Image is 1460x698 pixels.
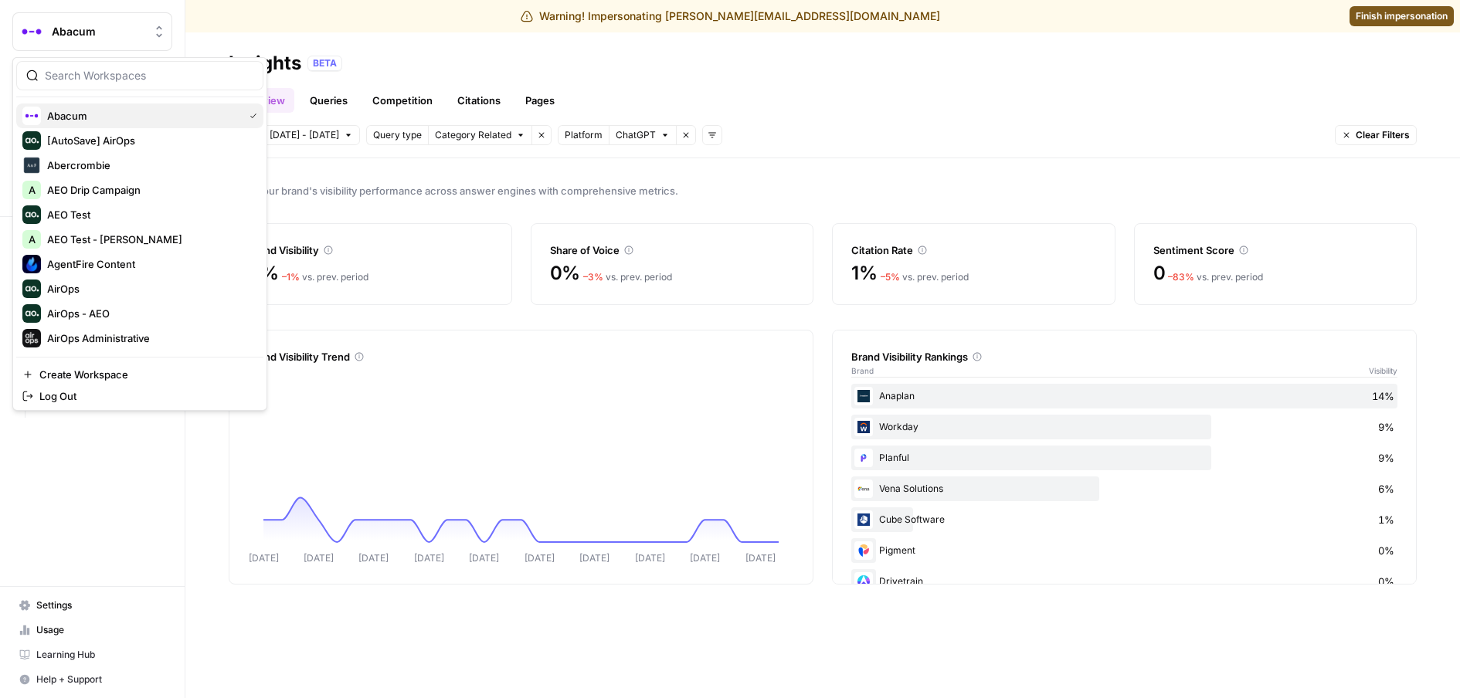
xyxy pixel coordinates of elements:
span: A [29,182,36,198]
div: BETA [307,56,342,71]
img: [AutoSave] AirOps Logo [22,131,41,150]
span: Settings [36,598,165,612]
span: Learning Hub [36,648,165,662]
img: 9ardner9qrd15gzuoui41lelvr0l [854,449,873,467]
span: A [29,232,36,247]
span: 9% [1378,450,1394,466]
span: – 1 % [282,271,300,283]
img: Abacum Logo [18,18,46,46]
img: dcuc0imcedcvd8rx1333yr3iep8l [854,572,873,591]
span: Finish impersonation [1356,9,1448,23]
span: Query type [373,128,422,142]
span: AEO Drip Campaign [47,182,251,198]
div: vs. prev. period [282,270,368,284]
span: – 5 % [881,271,900,283]
div: Brand Visibility [248,242,493,258]
div: vs. prev. period [583,270,672,284]
a: Create Workspace [16,364,263,385]
a: Log Out [16,385,263,407]
span: 0 [1153,261,1166,286]
span: 14% [1372,388,1394,404]
a: Learning Hub [12,642,172,667]
span: – 83 % [1168,271,1194,283]
div: Sentiment Score [1153,242,1398,258]
div: Workday [851,415,1397,439]
button: Category Related [428,125,531,145]
tspan: [DATE] [414,552,444,564]
tspan: [DATE] [469,552,499,564]
img: 5c1vvc5slkkcrghzqv8odreykg6a [854,510,873,529]
span: Visibility [1369,364,1397,377]
span: 0% [1378,543,1394,558]
div: Warning! Impersonating [PERSON_NAME][EMAIL_ADDRESS][DOMAIN_NAME] [521,8,940,24]
span: Help + Support [36,673,165,686]
div: vs. prev. period [881,270,969,284]
span: Track your brand's visibility performance across answer engines with comprehensive metrics. [229,183,1417,198]
tspan: [DATE] [745,552,776,564]
span: Brand [851,364,874,377]
span: AirOps Administrative [47,330,251,346]
button: Workspace: Abacum [12,12,172,51]
span: – 3 % [583,271,603,283]
tspan: [DATE] [635,552,665,564]
span: AgentFire Content [47,256,251,272]
a: Finish impersonation [1350,6,1454,26]
span: Abacum [47,108,237,124]
span: Clear Filters [1356,128,1410,142]
img: AgentFire Content Logo [22,255,41,273]
tspan: [DATE] [249,552,279,564]
a: Queries [300,88,357,113]
span: ChatGPT [616,128,656,142]
div: Brand Visibility Trend [248,349,794,364]
a: Citations [448,88,510,113]
span: [AutoSave] AirOps [47,133,251,148]
button: Clear Filters [1335,125,1417,145]
span: Create Workspace [39,367,251,382]
div: Citation Rate [851,242,1096,258]
span: [DATE] - [DATE] [270,128,339,142]
span: 0% [1378,574,1394,589]
img: AEO Test Logo [22,205,41,224]
span: Category Related [435,128,511,142]
button: [DATE] - [DATE] [263,125,360,145]
div: Pigment [851,538,1397,563]
div: Workspace: Abacum [12,57,267,411]
span: Log Out [39,388,251,404]
div: Cube Software [851,507,1397,532]
img: AirOps - AEO Logo [22,304,41,323]
img: jzoxgx4vsp0oigc9x6a9eruy45gz [854,418,873,436]
div: Share of Voice [550,242,795,258]
img: 2br2unh0zov217qnzgjpoog1wm0p [854,479,873,498]
span: AEO Test [47,207,251,222]
span: Usage [36,623,165,637]
div: Vena Solutions [851,476,1397,501]
div: Brand Visibility Rankings [851,349,1397,364]
span: 0% [550,261,581,286]
div: Planful [851,446,1397,470]
tspan: [DATE] [525,552,555,564]
tspan: [DATE] [358,552,389,564]
span: Platform [565,128,603,142]
img: AirOps Logo [22,280,41,298]
span: 1% [851,261,878,286]
a: Competition [363,88,442,113]
a: Pages [516,88,564,113]
tspan: [DATE] [304,552,334,564]
tspan: [DATE] [579,552,609,564]
span: 9% [1378,419,1394,435]
tspan: [DATE] [690,552,720,564]
a: Settings [12,593,172,618]
div: Anaplan [851,384,1397,408]
span: AirOps [47,281,251,296]
img: Abercrombie Logo [22,156,41,174]
div: vs. prev. period [1168,270,1263,284]
span: 6% [1378,481,1394,496]
div: Insights [229,51,301,76]
span: AEO Test - [PERSON_NAME] [47,232,251,247]
img: AirOps Administrative Logo [22,329,41,347]
span: Abacum [52,24,145,39]
div: Drivetrain [851,569,1397,594]
input: Search Workspaces [45,68,253,83]
img: i3l0twinuru4r0ir99tvr9iljmmv [854,387,873,405]
span: AirOps - AEO [47,306,251,321]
